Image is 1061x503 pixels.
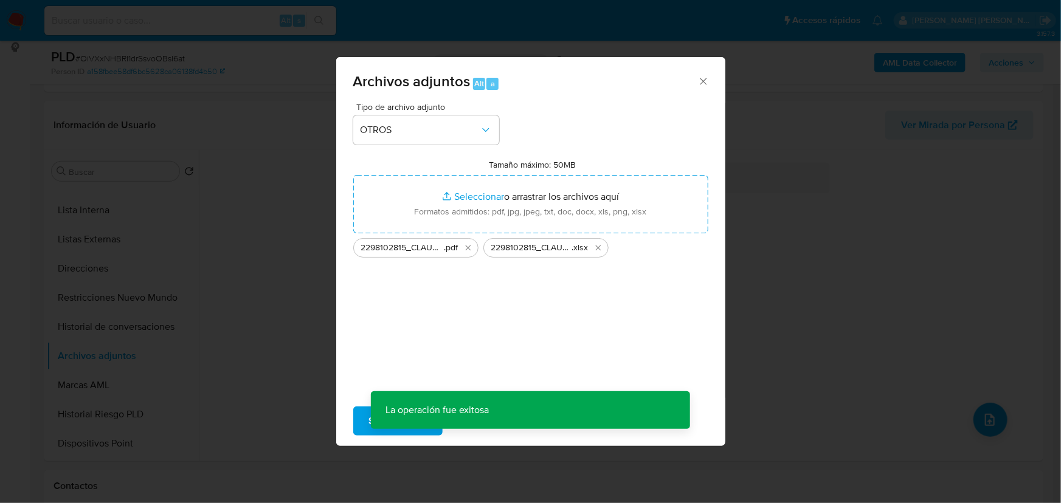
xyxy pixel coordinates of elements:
[361,242,444,254] span: 2298102815_CLAUDIA [PERSON_NAME] ARIAS_AGO25
[356,103,502,111] span: Tipo de archivo adjunto
[491,242,572,254] span: 2298102815_CLAUDIA [PERSON_NAME] ARIAS_AGO25
[461,241,475,255] button: Eliminar 2298102815_CLAUDIA DELGADO ARIAS_AGO25.pdf
[361,124,480,136] span: OTROS
[489,159,576,170] label: Tamaño máximo: 50MB
[353,406,443,436] button: Subir archivo
[369,408,427,434] span: Subir archivo
[353,70,471,92] span: Archivos adjuntos
[474,78,484,89] span: Alt
[371,391,503,429] p: La operación fue exitosa
[591,241,606,255] button: Eliminar 2298102815_CLAUDIA DELGADO ARIAS_AGO25.xlsx
[353,115,499,145] button: OTROS
[572,242,589,254] span: .xlsx
[491,78,495,89] span: a
[463,408,503,434] span: Cancelar
[444,242,458,254] span: .pdf
[697,75,708,86] button: Cerrar
[353,233,708,258] ul: Archivos seleccionados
